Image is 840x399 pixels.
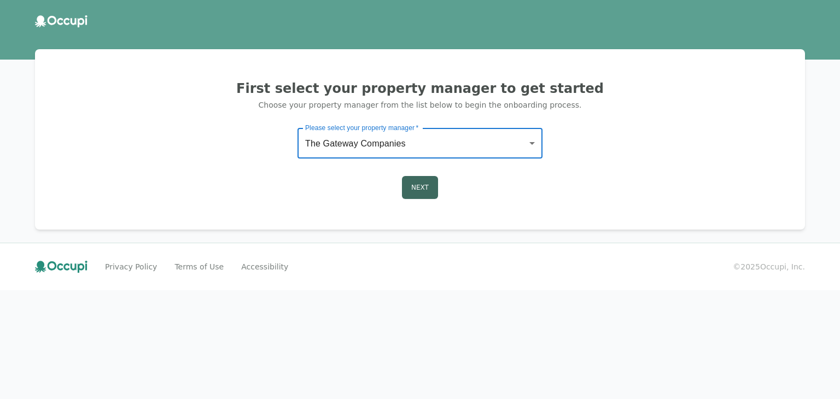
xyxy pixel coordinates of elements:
a: Privacy Policy [105,261,157,272]
a: Terms of Use [174,261,224,272]
h2: First select your property manager to get started [48,80,792,97]
label: Please select your property manager [305,123,418,132]
div: The Gateway Companies [297,128,542,159]
button: Next [402,176,438,199]
p: Choose your property manager from the list below to begin the onboarding process. [48,99,792,110]
a: Accessibility [241,261,288,272]
small: © 2025 Occupi, Inc. [733,261,805,272]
